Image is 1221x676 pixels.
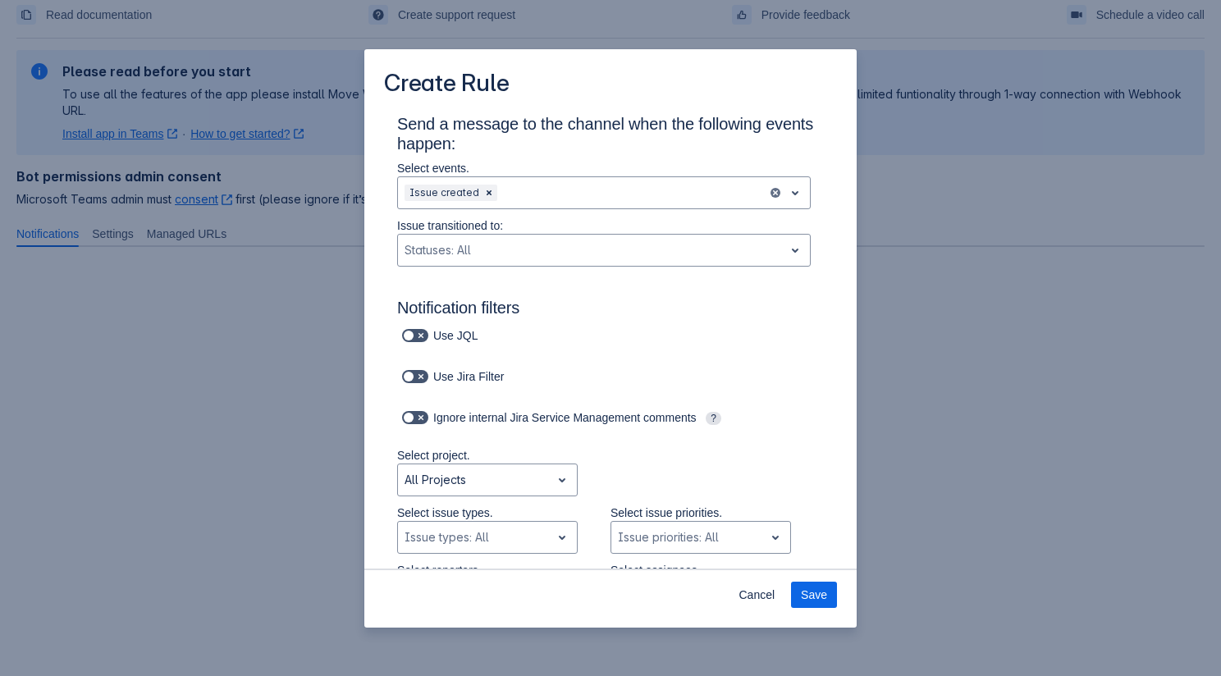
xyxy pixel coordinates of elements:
span: Cancel [739,582,775,608]
button: clear [769,186,782,199]
h3: Create Rule [384,69,510,101]
p: Select events. [397,160,811,176]
h3: Send a message to the channel when the following events happen: [397,114,824,160]
span: open [785,240,805,260]
h3: Notification filters [397,298,824,324]
button: Cancel [729,582,784,608]
div: Use JQL [397,324,506,347]
div: Scrollable content [364,112,857,570]
span: open [785,183,805,203]
span: ? [706,412,721,425]
button: Save [791,582,837,608]
div: Remove Issue created [481,185,497,201]
div: Ignore internal Jira Service Management comments [397,406,791,429]
span: Clear [482,186,496,199]
p: Select project. [397,447,578,464]
p: Select issue priorities. [610,505,791,521]
span: open [552,470,572,490]
p: Select issue types. [397,505,578,521]
span: open [552,528,572,547]
span: Save [801,582,827,608]
div: Issue created [405,185,481,201]
div: Use Jira Filter [397,365,526,388]
p: Select assignees. [610,562,791,578]
span: open [766,528,785,547]
p: Issue transitioned to: [397,217,811,234]
p: Select reporters. [397,562,578,578]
